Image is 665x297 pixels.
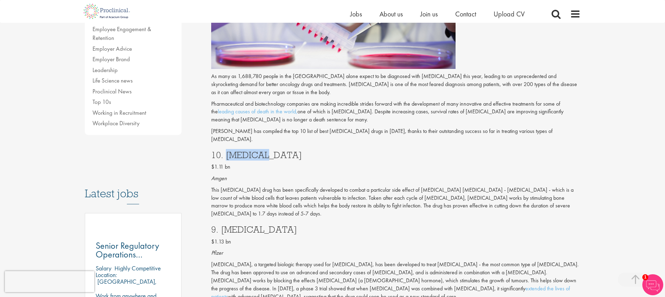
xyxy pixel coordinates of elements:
a: Senior Regulatory Operations Consultant [96,241,171,259]
a: Employee Engagement & Retention [93,25,151,42]
a: Top 10s [93,98,111,106]
a: Upload CV [494,9,525,19]
a: Working in Recruitment [93,109,146,116]
a: Leadership [93,66,118,74]
p: As many as 1,688,780 people in the [GEOGRAPHIC_DATA] alone expect to be diagnosed with [MEDICAL_D... [211,72,581,97]
h3: 9. [MEDICAL_DATA] [211,225,581,234]
a: leading causes of death in the world, [218,108,297,115]
p: $1.13 bn [211,238,581,246]
a: Life Science news [93,77,133,84]
a: Workplace Diversity [93,119,140,127]
a: Employer Brand [93,55,130,63]
p: [PERSON_NAME] has compiled the top 10 list of best [MEDICAL_DATA] drugs in [DATE], thanks to thei... [211,127,581,143]
h3: Latest jobs [85,170,182,204]
span: Salary [96,264,111,272]
h3: 10. [MEDICAL_DATA] [211,150,581,160]
p: Pharmaceutical and biotechnology companies are making incredible strides forward with the develop... [211,100,581,124]
p: Highly Competitive [114,264,161,272]
p: [GEOGRAPHIC_DATA], [GEOGRAPHIC_DATA] [96,277,157,292]
span: Location: [96,271,117,279]
p: This [MEDICAL_DATA] drug has been specifically developed to combat a particular side effect of [M... [211,186,581,218]
a: Join us [420,9,438,19]
a: About us [379,9,403,19]
a: Contact [455,9,476,19]
span: Senior Regulatory Operations Consultant [96,240,159,269]
a: Proclinical News [93,87,132,95]
i: Amgen [211,175,227,182]
a: Employer Advice [93,45,132,52]
a: Jobs [350,9,362,19]
iframe: reCAPTCHA [5,271,94,292]
img: Chatbot [642,274,663,295]
i: Pfizer [211,249,223,256]
span: 1 [642,274,648,280]
p: $1.11 bn [211,163,581,171]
